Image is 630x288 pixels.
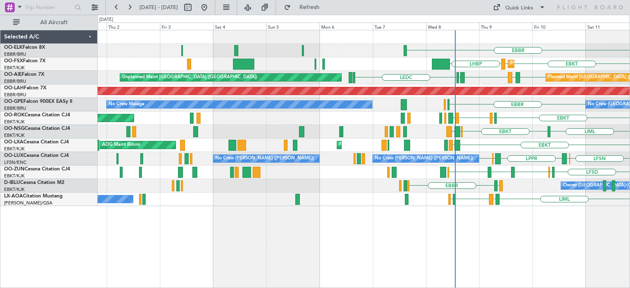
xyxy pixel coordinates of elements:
[4,140,69,145] a: OO-LXACessna Citation CJ4
[375,152,473,165] div: No Crew [PERSON_NAME] ([PERSON_NAME])
[266,23,320,30] div: Sun 5
[4,113,25,118] span: OO-ROK
[4,113,70,118] a: OO-ROKCessna Citation CJ4
[122,71,257,84] div: Unplanned Maint [GEOGRAPHIC_DATA] ([GEOGRAPHIC_DATA])
[215,152,314,165] div: No Crew [PERSON_NAME] ([PERSON_NAME])
[4,132,25,138] a: EBKT/KJK
[4,146,25,152] a: EBKT/KJK
[4,72,22,77] span: OO-AIE
[510,58,606,70] div: Planned Maint Kortrijk-[GEOGRAPHIC_DATA]
[479,23,532,30] div: Thu 9
[4,194,63,199] a: LX-AOACitation Mustang
[109,98,144,111] div: No Crew Malaga
[4,186,25,193] a: EBKT/KJK
[4,140,23,145] span: OO-LXA
[4,167,70,172] a: OO-ZUNCessna Citation CJ4
[292,5,327,10] span: Refresh
[4,99,23,104] span: OO-GPE
[107,23,160,30] div: Thu 2
[489,1,550,14] button: Quick Links
[4,51,26,57] a: EBBR/BRU
[4,59,46,63] a: OO-FSXFalcon 7X
[4,126,25,131] span: OO-NSG
[339,139,435,151] div: Planned Maint Kortrijk-[GEOGRAPHIC_DATA]
[4,194,23,199] span: LX-AOA
[4,99,72,104] a: OO-GPEFalcon 900EX EASy II
[213,23,267,30] div: Sat 4
[4,92,26,98] a: EBBR/BRU
[102,139,140,151] div: AOG Maint Rimini
[4,119,25,125] a: EBKT/KJK
[4,59,23,63] span: OO-FSX
[4,153,69,158] a: OO-LUXCessna Citation CJ4
[4,126,70,131] a: OO-NSGCessna Citation CJ4
[21,20,87,25] span: All Aircraft
[4,180,64,185] a: D-IBLUCessna Citation M2
[505,4,533,12] div: Quick Links
[4,200,52,206] a: [PERSON_NAME]/QSA
[4,86,24,91] span: OO-LAH
[280,1,329,14] button: Refresh
[4,65,25,71] a: EBKT/KJK
[4,167,25,172] span: OO-ZUN
[4,45,45,50] a: OO-ELKFalcon 8X
[99,16,113,23] div: [DATE]
[4,153,23,158] span: OO-LUX
[4,86,46,91] a: OO-LAHFalcon 7X
[9,16,89,29] button: All Aircraft
[25,1,72,14] input: Trip Number
[160,23,213,30] div: Fri 3
[426,23,479,30] div: Wed 8
[4,105,26,111] a: EBBR/BRU
[139,4,178,11] span: [DATE] - [DATE]
[4,78,26,84] a: EBBR/BRU
[4,173,25,179] a: EBKT/KJK
[4,72,44,77] a: OO-AIEFalcon 7X
[4,159,27,166] a: LFSN/ENC
[373,23,426,30] div: Tue 7
[4,180,20,185] span: D-IBLU
[532,23,586,30] div: Fri 10
[320,23,373,30] div: Mon 6
[4,45,23,50] span: OO-ELK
